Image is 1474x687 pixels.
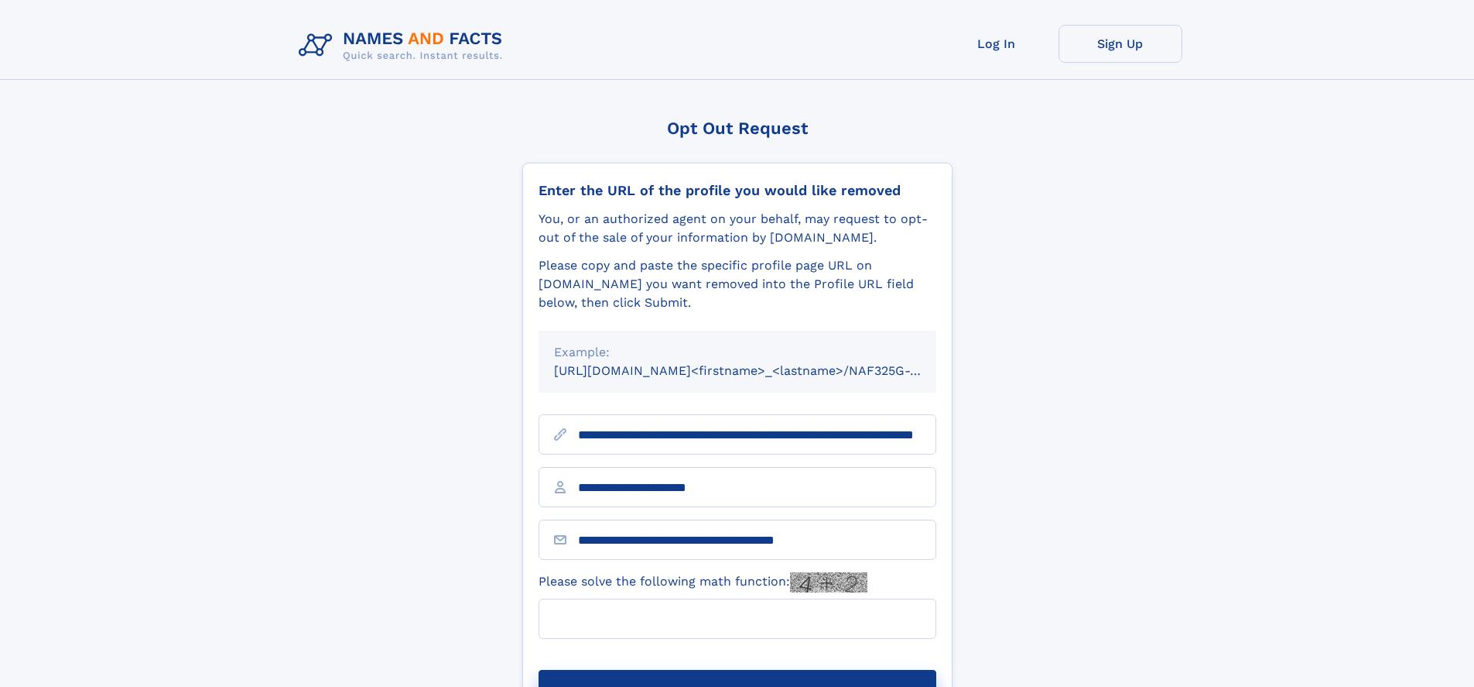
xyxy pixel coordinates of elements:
a: Sign Up [1058,25,1182,63]
div: Opt Out Request [522,119,952,138]
div: Example: [554,343,921,362]
img: Logo Names and Facts [292,25,515,67]
div: You, or an authorized agent on your behalf, may request to opt-out of the sale of your informatio... [539,210,936,247]
div: Enter the URL of the profile you would like removed [539,182,936,199]
small: [URL][DOMAIN_NAME]<firstname>_<lastname>/NAF325G-xxxxxxxx [554,363,966,378]
label: Please solve the following math function: [539,572,867,593]
div: Please copy and paste the specific profile page URL on [DOMAIN_NAME] you want removed into the Pr... [539,256,936,312]
a: Log In [935,25,1058,63]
